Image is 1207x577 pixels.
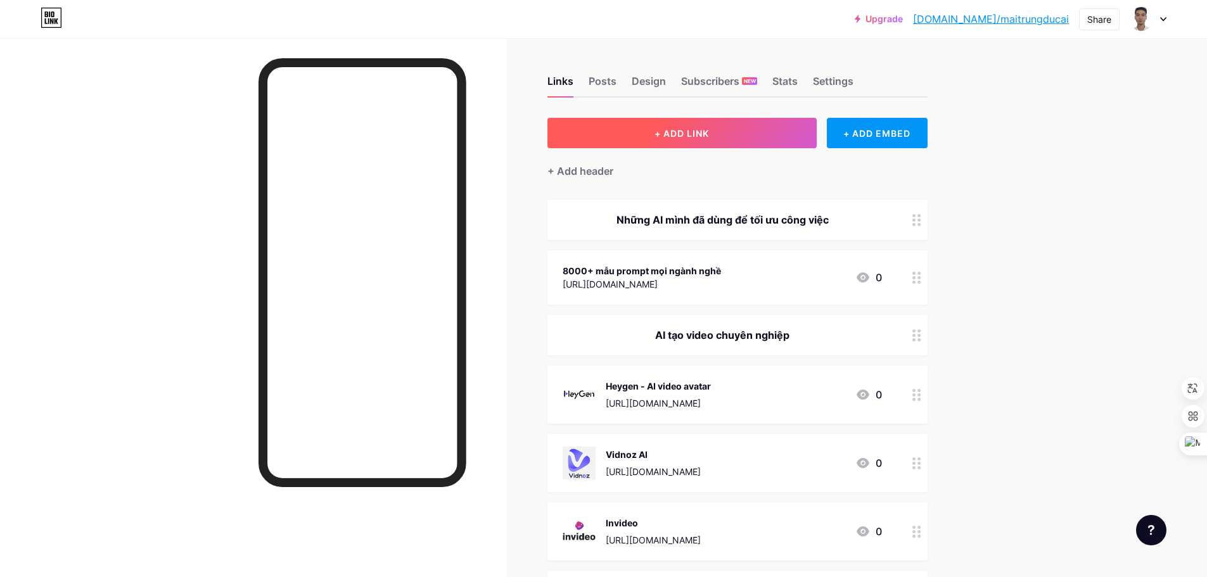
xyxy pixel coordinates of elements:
[563,447,596,479] img: Vidnoz AI
[855,387,882,402] div: 0
[606,533,701,547] div: [URL][DOMAIN_NAME]
[855,455,882,471] div: 0
[913,11,1069,27] a: [DOMAIN_NAME]/maitrungducai
[606,448,701,461] div: Vidnoz AI
[1129,7,1153,31] img: maitrungducai
[606,379,711,393] div: Heygen - AI video avatar
[547,73,573,96] div: Links
[655,128,709,139] span: + ADD LINK
[855,270,882,285] div: 0
[563,264,721,277] div: 8000+ mẫu prompt mọi ngành nghề
[606,516,701,529] div: Invideo
[606,396,711,410] div: [URL][DOMAIN_NAME]
[1087,13,1111,26] div: Share
[681,73,757,96] div: Subscribers
[563,327,882,343] div: AI tạo video chuyên nghiệp
[744,77,756,85] span: NEW
[589,73,616,96] div: Posts
[563,378,596,411] img: Heygen - AI video avatar
[606,465,701,478] div: [URL][DOMAIN_NAME]
[827,118,928,148] div: + ADD EMBED
[547,118,817,148] button: + ADD LINK
[855,524,882,539] div: 0
[563,212,882,227] div: Những AI mình đã dùng để tối ưu công việc
[632,73,666,96] div: Design
[772,73,798,96] div: Stats
[563,515,596,548] img: Invideo
[547,163,613,179] div: + Add header
[563,277,721,291] div: [URL][DOMAIN_NAME]
[813,73,853,96] div: Settings
[855,14,903,24] a: Upgrade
